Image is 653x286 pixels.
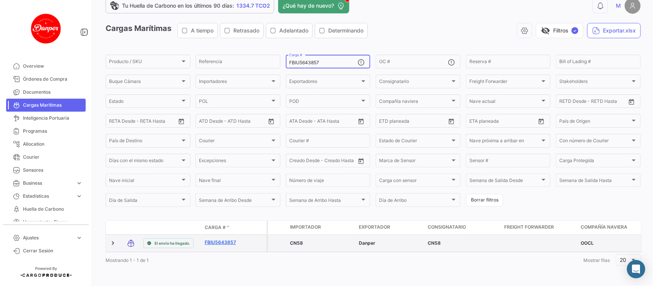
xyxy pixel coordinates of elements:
[324,159,356,164] input: Creado Hasta
[559,179,630,184] span: Semana de Salida Hasta
[199,159,270,164] span: Excepciones
[199,80,270,85] span: Importadores
[27,9,65,47] img: danper-logo.png
[469,80,541,85] span: Freight Forwarder
[578,221,646,234] datatable-header-cell: Compañía naviera
[109,179,180,184] span: Nave inicial
[6,73,86,86] a: Órdenes de Compra
[559,100,573,105] input: Desde
[559,139,630,145] span: Con número de Courier
[248,224,267,231] datatable-header-cell: Póliza
[106,257,149,263] span: Mostrando 1 - 1 de 1
[583,257,610,263] span: Mostrar filas
[289,159,319,164] input: Creado Desde
[581,240,594,246] span: OOCL
[178,23,217,38] button: A tiempo
[379,100,450,105] span: Compañía naviera
[541,26,550,35] span: visibility_off
[220,23,263,38] button: Retrasado
[6,99,86,112] a: Cargas Marítimas
[289,80,360,85] span: Exportadores
[199,119,223,125] input: ATD Desde
[23,76,83,83] span: Órdenes de Compra
[233,27,259,34] span: Retrasado
[359,224,390,231] span: Exportador
[428,240,441,246] span: CN58
[559,80,630,85] span: Stakeholders
[176,115,187,127] button: Open calendar
[504,224,554,231] span: Freight Forwarder
[23,63,83,70] span: Overview
[626,96,637,107] button: Open calendar
[191,27,213,34] span: A tiempo
[328,27,363,34] span: Determinando
[109,159,180,164] span: Días con el mismo estado
[199,100,270,105] span: POL
[359,240,375,246] span: Danper
[398,119,430,125] input: Hasta
[466,194,503,206] button: Borrar filtros
[469,179,541,184] span: Semana de Salida Desde
[122,2,234,10] span: Tu Huella de Carbono en los últimos 90 días:
[469,119,483,125] input: Desde
[6,86,86,99] a: Documentos
[109,100,180,105] span: Estado
[379,80,450,85] span: Consignatario
[620,257,627,263] span: 20
[489,119,520,125] input: Hasta
[109,80,180,85] span: Buque Cámara
[355,155,367,167] button: Open calendar
[572,27,578,34] span: ✓
[287,221,356,234] datatable-header-cell: Importador
[379,199,450,204] span: Día de Arribo
[109,119,123,125] input: Desde
[23,128,83,135] span: Programas
[627,260,645,278] div: Abrir Intercom Messenger
[289,100,360,105] span: POD
[23,167,83,174] span: Sensores
[23,115,83,122] span: Inteligencia Portuaria
[121,224,140,231] datatable-header-cell: Modo de Transporte
[199,199,270,204] span: Semana de Arribo Desde
[205,224,226,231] span: Carga #
[356,221,425,234] datatable-header-cell: Exportador
[265,115,277,127] button: Open calendar
[23,154,83,161] span: Courier
[315,23,367,38] button: Determinando
[23,234,73,241] span: Ajustes
[140,224,202,231] datatable-header-cell: Estado de Envio
[23,102,83,109] span: Cargas Marítimas
[205,239,244,246] a: FBIU5643857
[76,219,83,226] span: expand_more
[379,159,450,164] span: Marca de Sensor
[155,240,190,246] span: El envío ha llegado.
[6,125,86,138] a: Programas
[578,100,610,105] input: Hasta
[23,247,83,254] span: Cerrar Sesión
[290,224,321,231] span: Importador
[289,199,360,204] span: Semana de Arribo Hasta
[199,139,270,145] span: Courier
[536,23,583,38] button: visibility_offFiltros✓
[199,179,270,184] span: Nave final
[266,23,312,38] button: Adelantado
[501,221,578,234] datatable-header-cell: Freight Forwarder
[446,115,457,127] button: Open calendar
[318,119,350,125] input: ATA Hasta
[559,119,630,125] span: País de Origen
[23,180,73,187] span: Business
[559,159,630,164] span: Carga Protegida
[616,2,621,10] span: M
[109,60,180,65] span: Producto / SKU
[23,89,83,96] span: Documentos
[379,139,450,145] span: Estado de Courier
[289,119,313,125] input: ATA Desde
[6,151,86,164] a: Courier
[128,119,160,125] input: Hasta
[428,224,466,231] span: Consignatario
[109,139,180,145] span: País de Destino
[109,239,117,247] a: Expand/Collapse Row
[6,138,86,151] a: Allocation
[76,234,83,241] span: expand_more
[379,179,450,184] span: Carga con sensor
